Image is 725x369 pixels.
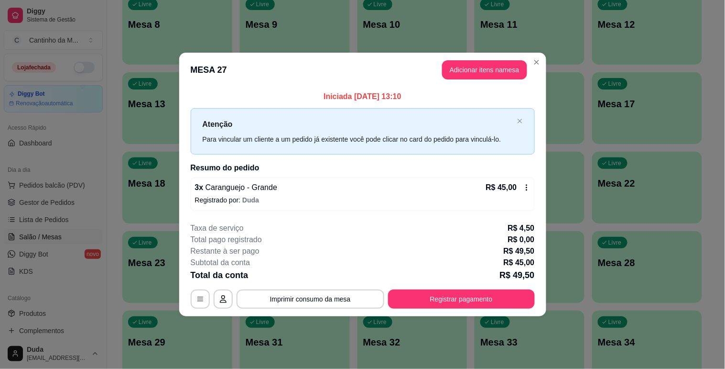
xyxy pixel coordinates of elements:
span: Duda [242,196,259,204]
p: 3 x [195,182,278,193]
p: R$ 45,00 [504,257,535,268]
p: Total da conta [191,268,249,282]
p: R$ 49,50 [504,246,535,257]
span: Caranguejo - Grande [203,183,277,191]
p: Atenção [203,118,513,130]
p: Registrado por: [195,195,530,205]
p: Taxa de serviço [191,223,244,234]
h2: Resumo do pedido [191,162,535,174]
button: Adicionar itens namesa [442,60,527,79]
button: Close [529,55,544,70]
p: Iniciada [DATE] 13:10 [191,91,535,102]
button: close [517,118,523,124]
div: Para vincular um cliente a um pedido já existente você pode clicar no card do pedido para vinculá... [203,134,513,145]
button: Imprimir consumo da mesa [237,290,384,309]
p: Restante à ser pago [191,246,260,257]
p: R$ 49,50 [499,268,534,282]
p: R$ 4,50 [508,223,534,234]
p: Total pago registrado [191,234,262,246]
p: R$ 45,00 [486,182,517,193]
p: Subtotal da conta [191,257,250,268]
button: Registrar pagamento [388,290,535,309]
p: R$ 0,00 [508,234,534,246]
header: MESA 27 [179,53,546,87]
